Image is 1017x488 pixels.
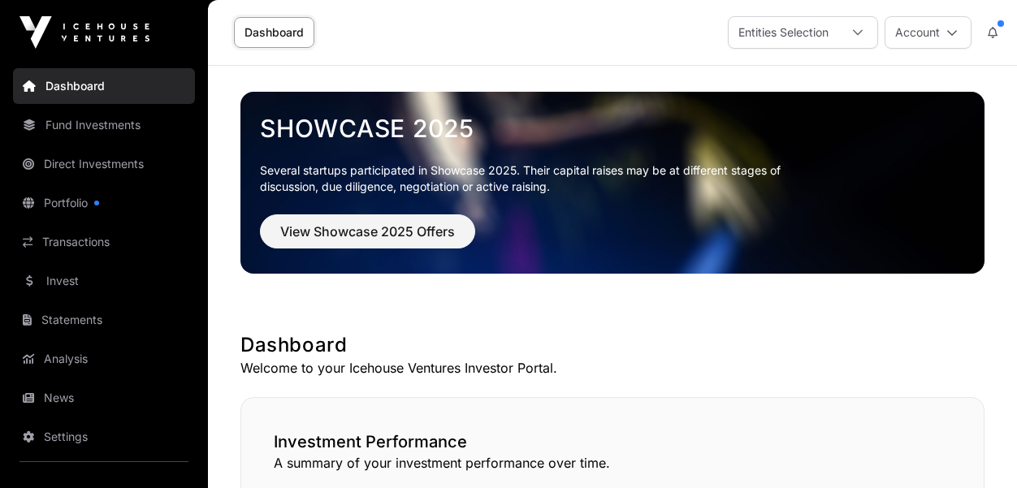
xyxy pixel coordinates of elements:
a: View Showcase 2025 Offers [260,231,475,247]
div: Entities Selection [729,17,838,48]
a: Settings [13,419,195,455]
a: Dashboard [13,68,195,104]
button: View Showcase 2025 Offers [260,214,475,248]
p: A summary of your investment performance over time. [274,453,951,473]
p: Several startups participated in Showcase 2025. Their capital raises may be at different stages o... [260,162,806,195]
a: Dashboard [234,17,314,48]
a: News [13,380,195,416]
h2: Investment Performance [274,430,951,453]
a: Fund Investments [13,107,195,143]
a: Statements [13,302,195,338]
img: Showcase 2025 [240,92,985,274]
a: Invest [13,263,195,299]
span: View Showcase 2025 Offers [280,222,455,241]
a: Showcase 2025 [260,114,965,143]
h1: Dashboard [240,332,985,358]
img: Icehouse Ventures Logo [19,16,149,49]
a: Analysis [13,341,195,377]
button: Account [885,16,972,49]
a: Transactions [13,224,195,260]
a: Portfolio [13,185,195,221]
p: Welcome to your Icehouse Ventures Investor Portal. [240,358,985,378]
a: Direct Investments [13,146,195,182]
